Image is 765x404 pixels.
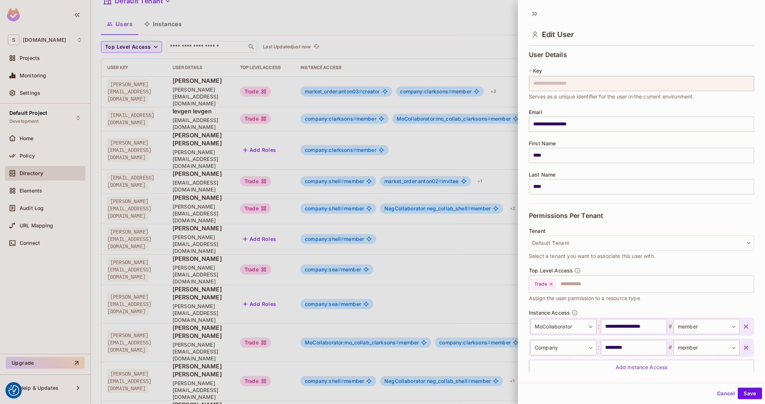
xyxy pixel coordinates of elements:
div: member [673,340,740,355]
span: Assign the user permission to a resource type [529,294,640,302]
span: Tenant [529,228,546,234]
span: First Name [529,141,556,146]
button: Save [738,388,762,399]
div: member [673,319,740,334]
div: MoCollaborator [530,319,596,334]
button: Open [750,283,752,284]
span: User Details [529,51,567,58]
span: Edit User [542,30,574,39]
div: Trade [531,279,555,290]
span: Key [533,68,542,74]
img: Revisit consent button [8,385,19,396]
span: Select a tenant you want to associate this user with. [529,252,655,260]
span: Top Level Access [529,268,573,274]
span: : [596,343,601,352]
span: # [667,322,673,331]
div: Company [530,340,596,355]
span: : [596,322,601,331]
button: Consent Preferences [8,385,19,396]
span: Email [529,109,542,115]
span: Instance Access [529,310,570,316]
button: Cancel [714,388,738,399]
div: Add Instance Access [529,360,754,375]
span: Permissions Per Tenant [529,212,603,219]
span: Trade [534,281,547,287]
span: Serves as a unique identifier for the user in the current environment. [529,93,694,101]
span: Last Name [529,172,555,178]
button: Default Tenant [529,235,754,251]
span: # [667,343,673,352]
